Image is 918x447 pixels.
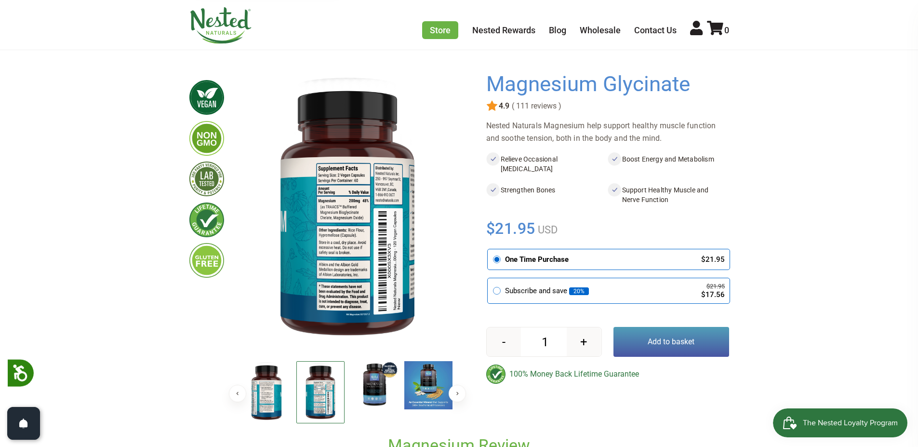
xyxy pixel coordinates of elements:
a: Wholesale [580,25,621,35]
button: - [487,327,521,356]
li: Strengthen Bones [486,183,608,206]
span: 4.9 [498,102,509,110]
img: Magnesium Glycinate [239,72,455,353]
button: Open [7,407,40,440]
img: Magnesium Glycinate [242,361,291,424]
li: Support Healthy Muscle and Nerve Function [608,183,729,206]
img: Nested Naturals [189,7,252,44]
span: 0 [724,25,729,35]
img: gmofree [189,121,224,156]
a: Blog [549,25,566,35]
a: Contact Us [634,25,677,35]
a: 0 [707,25,729,35]
button: Previous [229,385,246,402]
img: star.svg [486,100,498,112]
span: USD [535,224,558,236]
button: + [567,327,601,356]
button: Next [449,385,466,402]
button: Add to basket [613,327,729,357]
a: Store [422,21,458,39]
img: glutenfree [189,243,224,278]
li: Relieve Occasional [MEDICAL_DATA] [486,152,608,176]
img: thirdpartytested [189,162,224,196]
span: $21.95 [486,218,536,239]
img: vegan [189,80,224,115]
li: Boost Energy and Metabolism [608,152,729,176]
img: Magnesium Glycinate [296,361,345,423]
img: Magnesium Glycinate [350,361,399,409]
img: badge-lifetimeguarantee-color.svg [486,365,506,384]
div: Nested Naturals Magnesium help support healthy muscle function and soothe tension, both in the bo... [486,120,729,145]
img: lifetimeguarantee [189,203,224,237]
iframe: Button to open loyalty program pop-up [773,408,908,437]
div: 100% Money Back Lifetime Guarantee [486,365,729,384]
img: Magnesium Glycinate [404,361,452,409]
a: Nested Rewards [472,25,535,35]
span: ( 111 reviews ) [509,102,561,110]
h1: Magnesium Glycinate [486,72,724,96]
